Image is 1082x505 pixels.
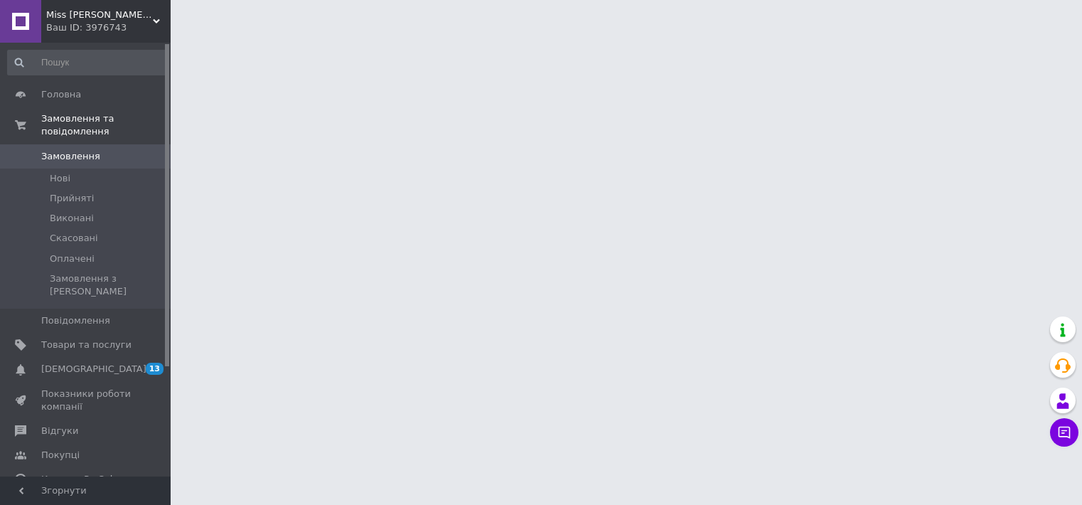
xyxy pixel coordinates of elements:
span: Повідомлення [41,314,110,327]
span: Покупці [41,449,80,462]
span: Головна [41,88,81,101]
span: [DEMOGRAPHIC_DATA] [41,363,146,376]
span: Замовлення та повідомлення [41,112,171,138]
span: Каталог ProSale [41,473,118,486]
span: Miss Bunny 🐰 Дитячий одяг, взуття та аксесуари [46,9,153,21]
span: 13 [146,363,164,375]
span: Нові [50,172,70,185]
span: Замовлення з [PERSON_NAME] [50,272,166,298]
span: Оплачені [50,253,95,265]
input: Пошук [7,50,168,75]
span: Товари та послуги [41,339,132,351]
span: Відгуки [41,425,78,437]
span: Скасовані [50,232,98,245]
span: Замовлення [41,150,100,163]
span: Прийняті [50,192,94,205]
span: Виконані [50,212,94,225]
div: Ваш ID: 3976743 [46,21,171,34]
button: Чат з покупцем [1050,418,1078,447]
span: Показники роботи компанії [41,388,132,413]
